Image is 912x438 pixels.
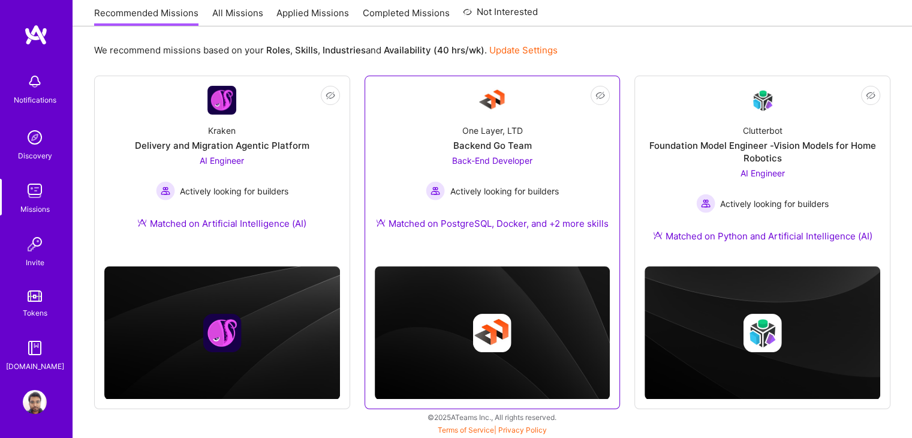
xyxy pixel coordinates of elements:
[438,425,547,434] span: |
[276,7,349,26] a: Applied Missions
[438,425,494,434] a: Terms of Service
[104,266,340,400] img: cover
[137,217,306,230] div: Matched on Artificial Intelligence (AI)
[326,91,335,100] i: icon EyeClosed
[23,232,47,256] img: Invite
[645,266,880,400] img: cover
[653,230,663,240] img: Ateam Purple Icon
[23,336,47,360] img: guide book
[748,86,777,115] img: Company Logo
[744,314,782,352] img: Company logo
[23,179,47,203] img: teamwork
[20,203,50,215] div: Missions
[23,70,47,94] img: bell
[200,155,244,166] span: AI Engineer
[323,44,366,56] b: Industries
[741,168,785,178] span: AI Engineer
[645,139,880,164] div: Foundation Model Engineer -Vision Models for Home Robotics
[696,194,715,213] img: Actively looking for builders
[156,181,175,200] img: Actively looking for builders
[203,314,241,352] img: Company logo
[376,218,386,227] img: Ateam Purple Icon
[180,185,288,197] span: Actively looking for builders
[463,5,538,26] a: Not Interested
[94,7,198,26] a: Recommended Missions
[375,266,610,400] img: cover
[473,314,511,352] img: Company logo
[498,425,547,434] a: Privacy Policy
[23,125,47,149] img: discovery
[72,402,912,432] div: © 2025 ATeams Inc., All rights reserved.
[18,149,52,162] div: Discovery
[207,86,236,115] img: Company Logo
[453,139,531,152] div: Backend Go Team
[645,86,880,257] a: Company LogoClutterbotFoundation Model Engineer -Vision Models for Home RoboticsAI Engineer Activ...
[266,44,290,56] b: Roles
[866,91,875,100] i: icon EyeClosed
[94,44,558,56] p: We recommend missions based on your , , and .
[426,181,445,200] img: Actively looking for builders
[23,307,47,319] div: Tokens
[375,86,610,244] a: Company LogoOne Layer, LTDBackend Go TeamBack-End Developer Actively looking for buildersActively...
[24,24,48,46] img: logo
[743,124,782,137] div: Clutterbot
[137,218,147,227] img: Ateam Purple Icon
[208,124,236,137] div: Kraken
[363,7,450,26] a: Completed Missions
[653,230,872,242] div: Matched on Python and Artificial Intelligence (AI)
[6,360,64,373] div: [DOMAIN_NAME]
[135,139,309,152] div: Delivery and Migration Agentic Platform
[452,155,532,166] span: Back-End Developer
[462,124,522,137] div: One Layer, LTD
[26,256,44,269] div: Invite
[720,197,829,210] span: Actively looking for builders
[104,86,340,244] a: Company LogoKrakenDelivery and Migration Agentic PlatformAI Engineer Actively looking for builder...
[376,217,609,230] div: Matched on PostgreSQL, Docker, and +2 more skills
[478,86,507,115] img: Company Logo
[14,94,56,106] div: Notifications
[450,185,558,197] span: Actively looking for builders
[23,390,47,414] img: User Avatar
[28,290,42,302] img: tokens
[595,91,605,100] i: icon EyeClosed
[212,7,263,26] a: All Missions
[295,44,318,56] b: Skills
[384,44,484,56] b: Availability (40 hrs/wk)
[20,390,50,414] a: User Avatar
[489,44,558,56] a: Update Settings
